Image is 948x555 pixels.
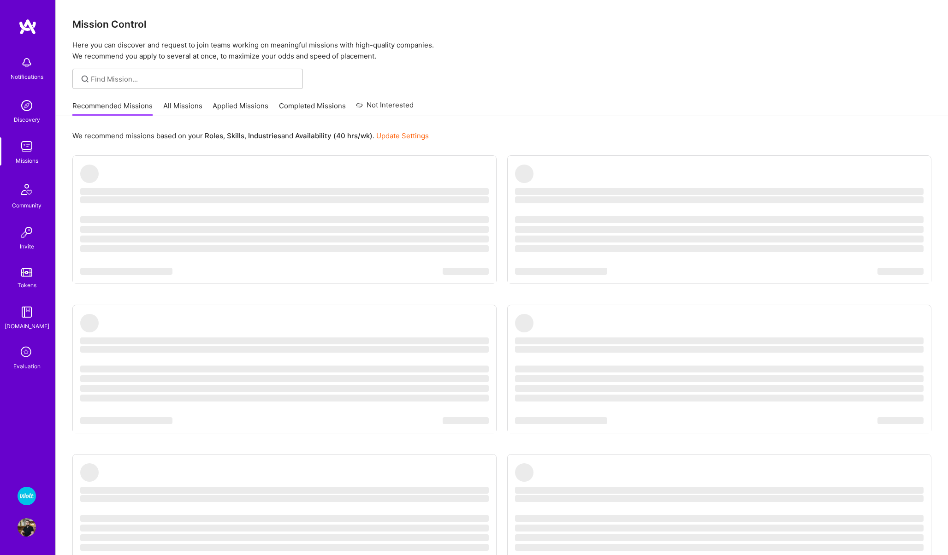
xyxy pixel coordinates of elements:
i: icon SearchGrey [80,74,90,84]
a: Update Settings [376,131,429,140]
input: Find Mission... [91,74,296,84]
img: Invite [18,223,36,242]
div: Notifications [11,72,43,82]
i: icon SelectionTeam [18,344,36,361]
b: Availability (40 hrs/wk) [295,131,373,140]
b: Skills [227,131,244,140]
img: Wolt - Fintech: Payments Expansion Team [18,487,36,505]
a: Wolt - Fintech: Payments Expansion Team [15,487,38,505]
img: User Avatar [18,518,36,537]
img: tokens [21,268,32,277]
div: Evaluation [13,361,41,371]
div: Tokens [18,280,36,290]
p: We recommend missions based on your , , and . [72,131,429,141]
img: bell [18,53,36,72]
h3: Mission Control [72,18,931,30]
a: Applied Missions [213,101,268,116]
b: Roles [205,131,223,140]
a: Not Interested [356,100,414,116]
p: Here you can discover and request to join teams working on meaningful missions with high-quality ... [72,40,931,62]
div: Missions [16,156,38,165]
a: Recommended Missions [72,101,153,116]
div: Discovery [14,115,40,124]
div: [DOMAIN_NAME] [5,321,49,331]
b: Industries [248,131,281,140]
img: Community [16,178,38,201]
a: Completed Missions [279,101,346,116]
a: User Avatar [15,518,38,537]
a: All Missions [163,101,202,116]
img: guide book [18,303,36,321]
img: teamwork [18,137,36,156]
div: Invite [20,242,34,251]
img: discovery [18,96,36,115]
div: Community [12,201,41,210]
img: logo [18,18,37,35]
